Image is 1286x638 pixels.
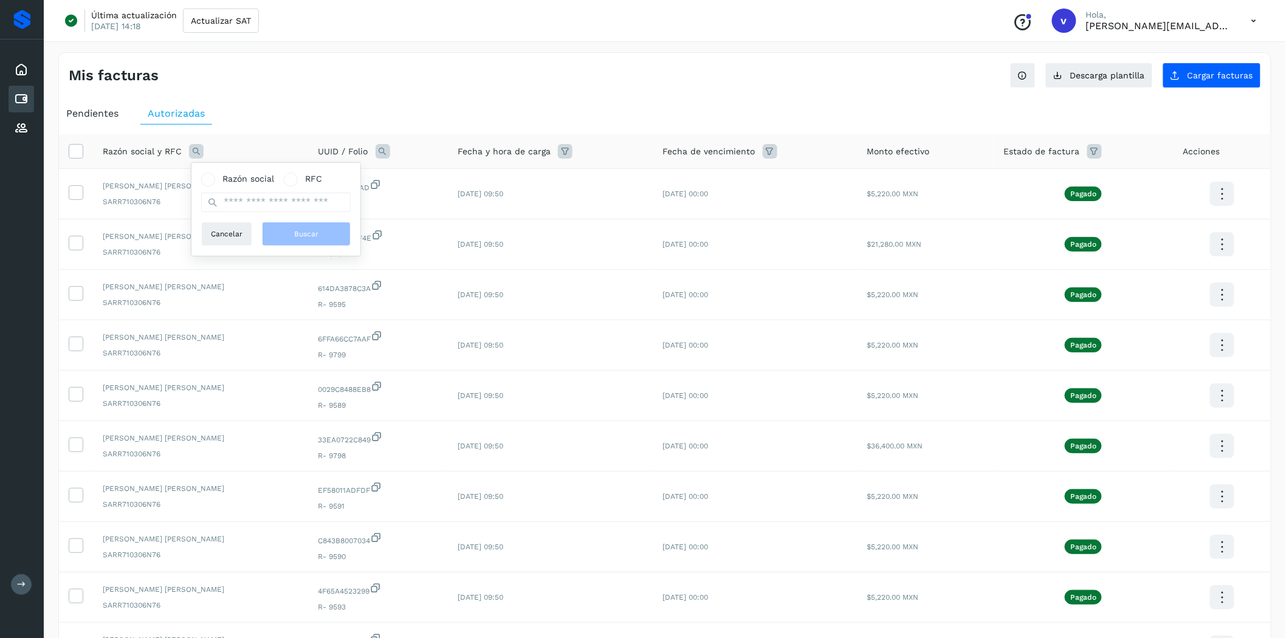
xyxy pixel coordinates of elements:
[867,593,919,602] span: $5,220.00 MXN
[183,9,259,33] button: Actualizar SAT
[663,240,709,249] span: [DATE] 00:00
[867,190,919,198] span: $5,220.00 MXN
[663,492,709,501] span: [DATE] 00:00
[458,593,503,602] span: [DATE] 09:50
[1045,63,1153,88] button: Descarga plantilla
[458,290,503,299] span: [DATE] 09:50
[1188,71,1253,80] span: Cargar facturas
[69,67,159,84] h4: Mis facturas
[1004,145,1080,158] span: Estado de factura
[318,330,438,345] span: 6FFA66CC7AAF
[103,281,299,292] span: [PERSON_NAME] [PERSON_NAME]
[191,16,251,25] span: Actualizar SAT
[103,549,299,560] span: SARR710306N76
[318,349,438,360] span: R- 9799
[318,532,438,546] span: C843B8007034
[1070,492,1096,501] p: Pagado
[1070,593,1096,602] p: Pagado
[103,348,299,358] span: SARR710306N76
[103,145,182,158] span: Razón social y RFC
[318,501,438,512] span: R- 9591
[1086,20,1232,32] p: victor.romero@fidum.com.mx
[1070,71,1145,80] span: Descarga plantilla
[103,483,299,494] span: [PERSON_NAME] [PERSON_NAME]
[148,108,205,119] span: Autorizadas
[103,600,299,611] span: SARR710306N76
[318,450,438,461] span: R- 9798
[1070,391,1096,400] p: Pagado
[103,533,299,544] span: [PERSON_NAME] [PERSON_NAME]
[318,229,438,244] span: D308BC2B1F4E
[663,190,709,198] span: [DATE] 00:00
[867,145,930,158] span: Monto efectivo
[1070,442,1096,450] p: Pagado
[867,543,919,551] span: $5,220.00 MXN
[1070,190,1096,198] p: Pagado
[318,582,438,597] span: 4F65A4523299
[103,180,299,191] span: [PERSON_NAME] [PERSON_NAME]
[318,198,438,209] span: R- 9588
[663,543,709,551] span: [DATE] 00:00
[103,448,299,459] span: SARR710306N76
[663,145,755,158] span: Fecha de vencimiento
[318,551,438,562] span: R- 9590
[1070,240,1096,249] p: Pagado
[663,290,709,299] span: [DATE] 00:00
[458,145,551,158] span: Fecha y hora de carga
[103,584,299,595] span: [PERSON_NAME] [PERSON_NAME]
[318,431,438,445] span: 33EA0722C849
[103,433,299,444] span: [PERSON_NAME] [PERSON_NAME]
[318,280,438,294] span: 614DA3878C3A
[91,21,141,32] p: [DATE] 14:18
[318,602,438,612] span: R- 9593
[91,10,177,21] p: Última actualización
[663,391,709,400] span: [DATE] 00:00
[103,196,299,207] span: SARR710306N76
[318,249,438,259] span: R- 9704
[318,179,438,193] span: 01416C366EAD
[103,398,299,409] span: SARR710306N76
[458,442,503,450] span: [DATE] 09:50
[318,299,438,310] span: R- 9595
[318,145,368,158] span: UUID / Folio
[103,499,299,510] span: SARR710306N76
[458,190,503,198] span: [DATE] 09:50
[458,341,503,349] span: [DATE] 09:50
[318,400,438,411] span: R- 9589
[1086,10,1232,20] p: Hola,
[458,240,503,249] span: [DATE] 09:50
[1070,341,1096,349] p: Pagado
[1070,290,1096,299] p: Pagado
[867,290,919,299] span: $5,220.00 MXN
[1163,63,1261,88] button: Cargar facturas
[1070,543,1096,551] p: Pagado
[103,297,299,308] span: SARR710306N76
[458,543,503,551] span: [DATE] 09:50
[9,115,34,142] div: Proveedores
[867,442,923,450] span: $36,400.00 MXN
[103,332,299,343] span: [PERSON_NAME] [PERSON_NAME]
[318,380,438,395] span: 0029C8488EB8
[9,86,34,112] div: Cuentas por pagar
[867,240,922,249] span: $21,280.00 MXN
[1183,145,1220,158] span: Acciones
[458,391,503,400] span: [DATE] 09:50
[458,492,503,501] span: [DATE] 09:50
[867,341,919,349] span: $5,220.00 MXN
[103,247,299,258] span: SARR710306N76
[663,593,709,602] span: [DATE] 00:00
[867,492,919,501] span: $5,220.00 MXN
[66,108,119,119] span: Pendientes
[663,442,709,450] span: [DATE] 00:00
[318,481,438,496] span: EF58011ADFDF
[103,231,299,242] span: [PERSON_NAME] [PERSON_NAME]
[9,57,34,83] div: Inicio
[663,341,709,349] span: [DATE] 00:00
[103,382,299,393] span: [PERSON_NAME] [PERSON_NAME]
[867,391,919,400] span: $5,220.00 MXN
